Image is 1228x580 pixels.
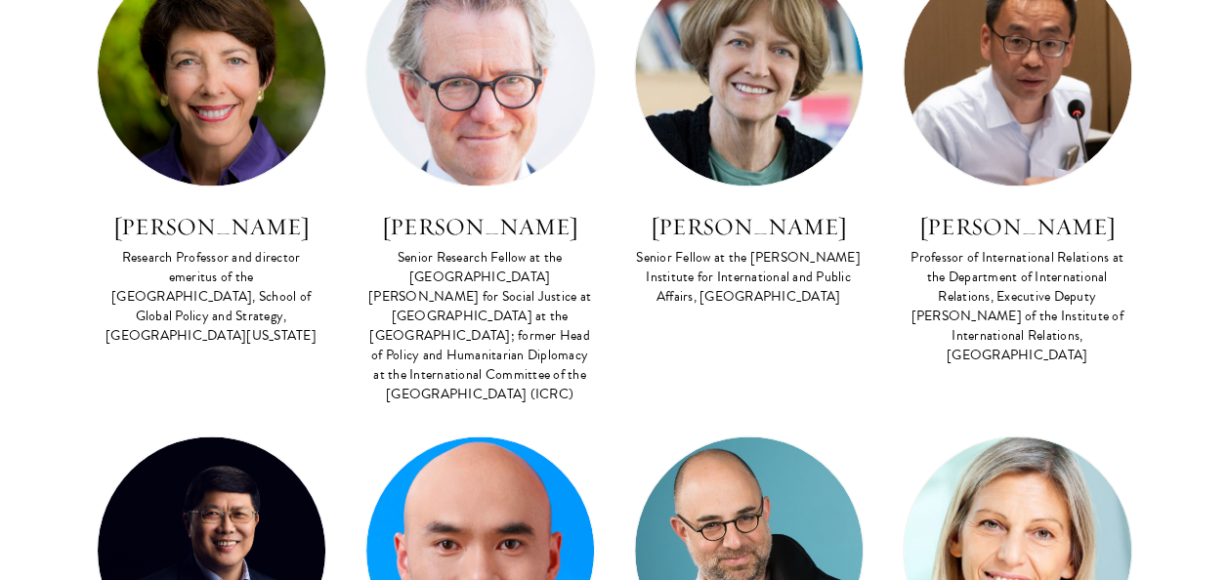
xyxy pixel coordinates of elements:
h3: [PERSON_NAME] [903,210,1132,243]
div: Professor of International Relations at the Department of International Relations, Executive Depu... [903,248,1132,365]
h3: [PERSON_NAME] [365,210,595,243]
div: Research Professor and director emeritus of the [GEOGRAPHIC_DATA], School of Global Policy and St... [97,248,326,346]
div: Senior Fellow at the [PERSON_NAME] Institute for International and Public Affairs, [GEOGRAPHIC_DATA] [634,248,864,307]
h3: [PERSON_NAME] [97,210,326,243]
h3: [PERSON_NAME] [634,210,864,243]
div: Senior Research Fellow at the [GEOGRAPHIC_DATA][PERSON_NAME] for Social Justice at [GEOGRAPHIC_DA... [365,248,595,404]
